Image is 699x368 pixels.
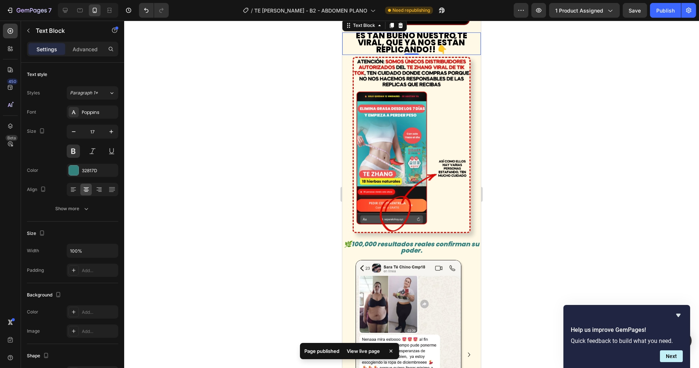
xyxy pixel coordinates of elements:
[7,79,18,84] div: 450
[342,21,481,368] iframe: Design area
[139,3,169,18] div: Undo/Redo
[27,202,118,215] button: Show more
[27,90,40,96] div: Styles
[660,350,683,362] button: Next question
[656,7,675,14] div: Publish
[392,7,430,14] span: Need republishing
[27,167,38,174] div: Color
[82,309,116,316] div: Add...
[27,109,36,115] div: Font
[27,351,50,361] div: Shape
[555,7,603,14] span: 1 product assigned
[571,326,683,334] h2: Help us improve GemPages!
[56,205,90,212] div: Show more
[82,267,116,274] div: Add...
[27,126,46,136] div: Size
[6,135,18,141] div: Beta
[27,71,47,78] div: Text style
[48,6,52,15] p: 7
[549,3,620,18] button: 1 product assigned
[70,90,98,96] span: Paragraph 1*
[304,347,339,355] p: Page published
[623,3,647,18] button: Save
[73,45,98,53] p: Advanced
[67,86,118,100] button: Paragraph 1*
[571,311,683,362] div: Help us improve GemPages!
[27,290,63,300] div: Background
[27,185,48,195] div: Align
[27,229,46,239] div: Size
[36,45,57,53] p: Settings
[254,7,367,14] span: TE [PERSON_NAME] - B2 - ABDOMEN PLANO
[674,311,683,320] button: Hide survey
[251,7,253,14] span: /
[3,3,55,18] button: 7
[571,337,683,344] p: Quick feedback to build what you need.
[82,109,116,116] div: Poppins
[342,346,384,356] div: View live page
[36,26,98,35] p: Text Block
[27,328,40,334] div: Image
[82,328,116,335] div: Add...
[27,247,39,254] div: Width
[629,7,641,14] span: Save
[82,167,116,174] div: 32817D
[27,309,38,315] div: Color
[27,267,44,274] div: Padding
[650,3,681,18] button: Publish
[67,244,118,257] input: Auto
